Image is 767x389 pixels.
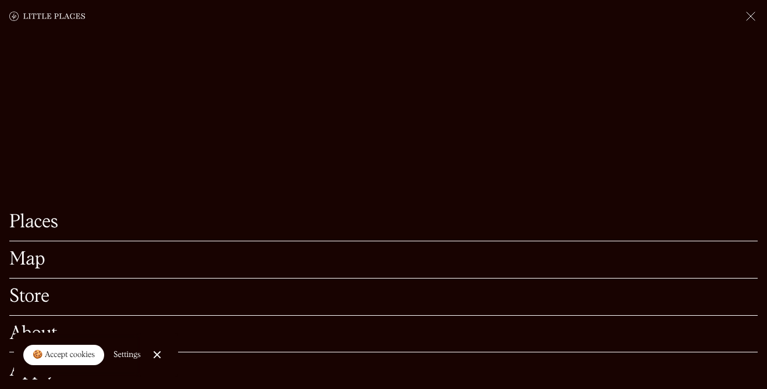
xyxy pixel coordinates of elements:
a: Settings [113,342,141,368]
a: Close Cookie Popup [145,343,169,366]
a: Map [9,251,758,269]
a: Apply [9,362,758,380]
a: Places [9,213,758,231]
div: Settings [113,351,141,359]
a: Store [9,288,758,306]
div: 🍪 Accept cookies [33,349,95,361]
a: 🍪 Accept cookies [23,345,104,366]
a: About [9,325,758,343]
